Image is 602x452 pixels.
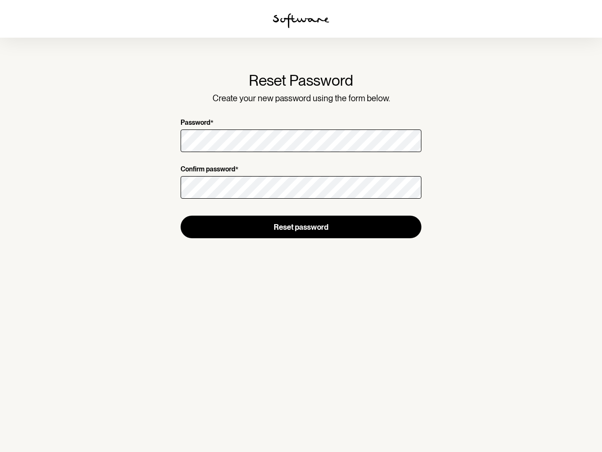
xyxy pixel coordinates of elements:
img: software logo [273,13,329,28]
p: Password [181,119,210,128]
p: Confirm password [181,165,235,174]
p: Create your new password using the form below. [181,93,421,104]
h1: Reset Password [181,72,421,89]
button: Reset password [181,216,421,238]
